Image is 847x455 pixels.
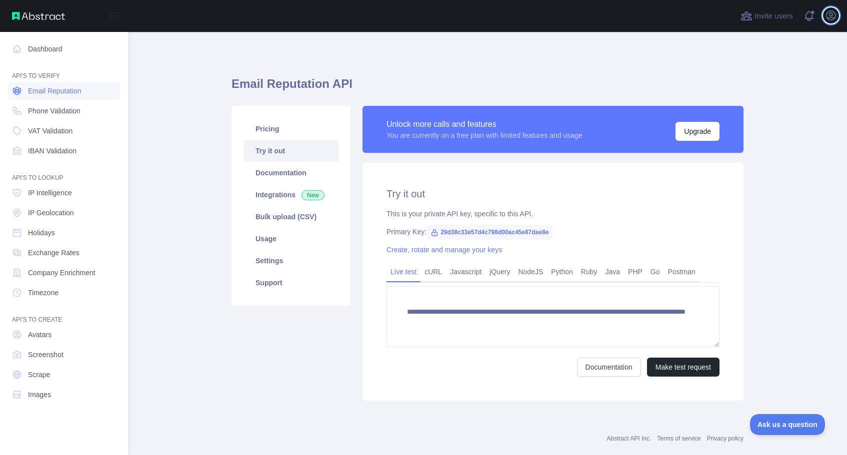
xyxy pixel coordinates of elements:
a: Documentation [577,358,641,377]
a: Live test [386,264,420,280]
img: Abstract API [12,12,65,20]
a: Email Reputation [8,82,120,100]
a: Go [646,264,664,280]
a: VAT Validation [8,122,120,140]
span: VAT Validation [28,126,72,136]
a: Avatars [8,326,120,344]
span: Holidays [28,228,55,238]
a: Python [547,264,577,280]
a: Bulk upload (CSV) [243,206,338,228]
a: PHP [624,264,646,280]
a: Documentation [243,162,338,184]
a: Ruby [577,264,601,280]
a: Create, rotate and manage your keys [386,246,502,254]
div: API'S TO VERIFY [8,60,120,80]
span: Phone Validation [28,106,80,116]
a: NodeJS [514,264,547,280]
h1: Email Reputation API [231,76,743,100]
iframe: Toggle Customer Support [750,414,827,435]
span: Invite users [754,10,793,22]
a: Postman [664,264,699,280]
span: IP Intelligence [28,188,72,198]
a: Javascript [446,264,485,280]
a: Settings [243,250,338,272]
span: Screenshot [28,350,63,360]
a: Holidays [8,224,120,242]
a: Scrape [8,366,120,384]
span: IBAN Validation [28,146,76,156]
a: Try it out [243,140,338,162]
a: Dashboard [8,40,120,58]
span: Company Enrichment [28,268,95,278]
a: Images [8,386,120,404]
a: Abstract API Inc. [607,435,651,442]
a: Java [601,264,624,280]
h2: Try it out [386,187,719,201]
a: Phone Validation [8,102,120,120]
a: Privacy policy [707,435,743,442]
span: Timezone [28,288,58,298]
a: Timezone [8,284,120,302]
span: Scrape [28,370,50,380]
span: Avatars [28,330,51,340]
a: Usage [243,228,338,250]
div: API'S TO CREATE [8,304,120,324]
button: Make test request [647,358,719,377]
a: Exchange Rates [8,244,120,262]
a: Pricing [243,118,338,140]
button: Invite users [738,8,795,24]
a: Support [243,272,338,294]
div: You are currently on a free plan with limited features and usage [386,130,582,140]
span: IP Geolocation [28,208,74,218]
span: Exchange Rates [28,248,79,258]
div: Unlock more calls and features [386,118,582,130]
a: Company Enrichment [8,264,120,282]
span: Email Reputation [28,86,81,96]
button: Upgrade [675,122,719,141]
div: Primary Key: [386,227,719,237]
a: Integrations New [243,184,338,206]
span: 29d38c33e57d4c798d00ac45e87dae8e [426,225,552,240]
a: IBAN Validation [8,142,120,160]
a: Screenshot [8,346,120,364]
a: Terms of service [657,435,700,442]
a: jQuery [485,264,514,280]
div: API'S TO LOOKUP [8,162,120,182]
a: cURL [420,264,446,280]
a: IP Geolocation [8,204,120,222]
span: New [301,190,324,200]
span: Images [28,390,51,400]
div: This is your private API key, specific to this API. [386,209,719,219]
a: IP Intelligence [8,184,120,202]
